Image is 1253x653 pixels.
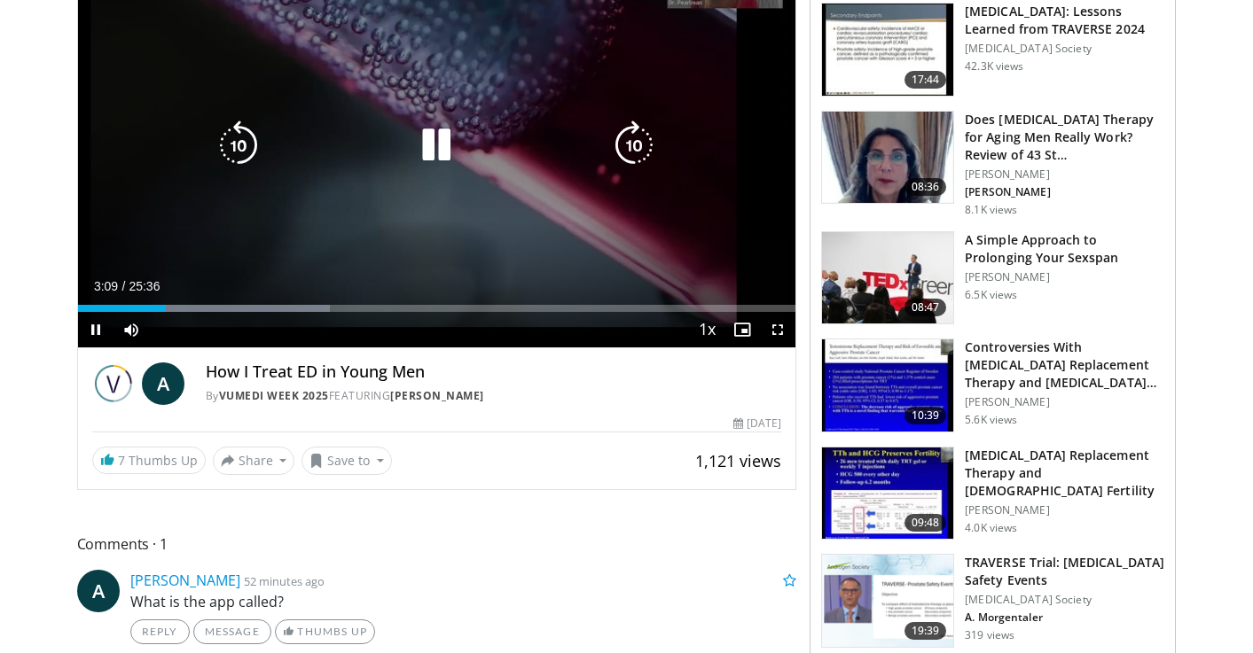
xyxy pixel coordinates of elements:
h3: [MEDICAL_DATA] Replacement Therapy and [DEMOGRAPHIC_DATA] Fertility [965,447,1164,500]
span: 09:48 [905,514,947,532]
div: By FEATURING [206,388,782,404]
span: 19:39 [905,622,947,640]
button: Fullscreen [760,312,795,347]
button: Pause [78,312,114,347]
p: 5.6K views [965,413,1017,427]
a: 19:39 TRAVERSE Trial: [MEDICAL_DATA] Safety Events [MEDICAL_DATA] Society A. Morgentaler 319 views [821,554,1164,648]
img: 4d4bce34-7cbb-4531-8d0c-5308a71d9d6c.150x105_q85_crop-smart_upscale.jpg [822,112,953,204]
p: [MEDICAL_DATA] Society [965,42,1164,56]
h3: [MEDICAL_DATA]: Lessons Learned from TRAVERSE 2024 [965,3,1164,38]
button: Share [213,447,295,475]
p: [PERSON_NAME] [965,270,1164,284]
p: What is the app called? [130,591,797,612]
span: 3:09 [94,279,118,293]
img: 418933e4-fe1c-4c2e-be56-3ce3ec8efa3b.150x105_q85_crop-smart_upscale.jpg [822,339,953,431]
a: Message [193,619,271,644]
a: 09:48 [MEDICAL_DATA] Replacement Therapy and [DEMOGRAPHIC_DATA] Fertility [PERSON_NAME] 4.0K views [821,447,1164,540]
p: [PERSON_NAME] [965,395,1164,409]
a: A [142,362,184,405]
span: 1,121 views [695,450,781,471]
img: 9812f22f-d817-4923-ae6c-a42f6b8f1c21.png.150x105_q85_crop-smart_upscale.png [822,555,953,647]
p: 319 views [965,628,1014,642]
a: [PERSON_NAME] [130,571,240,590]
a: 7 Thumbs Up [92,447,206,474]
span: 08:36 [905,178,947,196]
button: Mute [114,312,149,347]
a: Thumbs Up [275,619,375,644]
h3: A Simple Approach to Prolonging Your Sexspan [965,231,1164,267]
p: 42.3K views [965,59,1023,74]
h3: Does [MEDICAL_DATA] Therapy for Aging Men Really Work? Review of 43 St… [965,111,1164,164]
a: A [77,570,120,612]
a: 17:44 [MEDICAL_DATA]: Lessons Learned from TRAVERSE 2024 [MEDICAL_DATA] Society 42.3K views [821,3,1164,97]
p: 8.1K views [965,203,1017,217]
a: 08:47 A Simple Approach to Prolonging Your Sexspan [PERSON_NAME] 6.5K views [821,231,1164,325]
span: 10:39 [905,407,947,424]
small: 52 minutes ago [244,573,325,589]
span: 25:36 [129,279,160,293]
a: 08:36 Does [MEDICAL_DATA] Therapy for Aging Men Really Work? Review of 43 St… [PERSON_NAME] [PERS... [821,111,1164,217]
a: Reply [130,619,190,644]
p: [PERSON_NAME] [965,503,1164,517]
p: 6.5K views [965,288,1017,302]
p: [PERSON_NAME] [965,185,1164,199]
span: 08:47 [905,299,947,316]
span: 17:44 [905,71,947,89]
h4: How I Treat ED in Young Men [206,362,782,382]
p: [MEDICAL_DATA] Society [965,593,1164,607]
span: Comments 1 [77,533,797,556]
p: 4.0K views [965,521,1017,535]
p: [PERSON_NAME] [965,167,1164,182]
img: c4bd4661-e278-4c34-863c-57c104f39734.150x105_q85_crop-smart_upscale.jpg [822,232,953,324]
a: 10:39 Controversies With [MEDICAL_DATA] Replacement Therapy and [MEDICAL_DATA] Can… [PERSON_NAME]... [821,338,1164,432]
span: / [122,279,126,293]
div: Progress Bar [78,305,796,312]
button: Enable picture-in-picture mode [724,312,760,347]
img: 1317c62a-2f0d-4360-bee0-b1bff80fed3c.150x105_q85_crop-smart_upscale.jpg [822,4,953,96]
img: Vumedi Week 2025 [92,362,135,405]
button: Playback Rate [689,312,724,347]
span: 7 [118,452,125,469]
a: Vumedi Week 2025 [219,388,329,403]
h3: Controversies With [MEDICAL_DATA] Replacement Therapy and [MEDICAL_DATA] Can… [965,338,1164,392]
img: 58e29ddd-d015-4cd9-bf96-f28e303b730c.150x105_q85_crop-smart_upscale.jpg [822,447,953,540]
div: [DATE] [733,416,781,431]
button: Save to [302,447,392,475]
p: A. Morgentaler [965,610,1164,625]
a: [PERSON_NAME] [390,388,484,403]
h3: TRAVERSE Trial: [MEDICAL_DATA] Safety Events [965,554,1164,589]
